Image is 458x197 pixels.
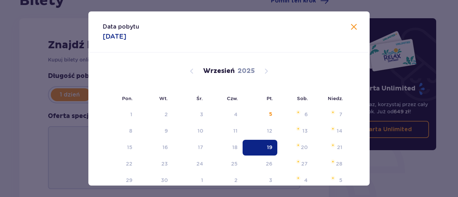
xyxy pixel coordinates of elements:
[173,123,208,139] td: Not available. środa, 10 września 2025
[328,95,343,101] small: Niedz.
[137,156,173,172] td: Not available. wtorek, 23 września 2025
[313,107,347,123] td: Not available. niedziela, 7 września 2025
[243,140,277,156] td: Selected. piątek, 19 września 2025
[267,144,272,151] div: 19
[243,156,277,172] td: Not available. piątek, 26 września 2025
[161,177,168,184] div: 30
[227,95,238,101] small: Czw.
[126,160,132,167] div: 22
[297,95,308,101] small: Sob.
[103,173,137,188] td: Not available. poniedziałek, 29 września 2025
[196,160,203,167] div: 24
[137,107,173,123] td: Not available. wtorek, 2 września 2025
[203,67,235,75] p: Wrzesień
[302,127,308,134] div: 13
[313,173,347,188] td: Not available. niedziela, 5 października 2025
[234,177,238,184] div: 2
[137,123,173,139] td: Not available. wtorek, 9 września 2025
[238,67,255,75] p: 2025
[304,177,308,184] div: 4
[173,173,208,188] td: Not available. środa, 1 października 2025
[126,177,132,184] div: 29
[173,140,208,156] td: Not available. środa, 17 września 2025
[208,140,243,156] td: Not available. czwartek, 18 września 2025
[165,127,168,134] div: 9
[103,123,137,139] td: Not available. poniedziałek, 8 września 2025
[266,160,272,167] div: 26
[313,123,347,139] td: Not available. niedziela, 14 września 2025
[234,111,238,118] div: 4
[313,140,347,156] td: Not available. niedziela, 21 września 2025
[277,140,313,156] td: Not available. sobota, 20 września 2025
[198,144,203,151] div: 17
[103,140,137,156] td: Not available. poniedziałek, 15 września 2025
[243,173,277,188] td: Not available. piątek, 3 października 2025
[208,156,243,172] td: Not available. czwartek, 25 września 2025
[232,144,238,151] div: 18
[208,107,243,123] td: Not available. czwartek, 4 września 2025
[103,23,139,31] p: Data pobytu
[200,111,203,118] div: 3
[129,127,132,134] div: 8
[159,95,168,101] small: Wt.
[277,123,313,139] td: Not available. sobota, 13 września 2025
[313,156,347,172] td: Not available. niedziela, 28 września 2025
[231,160,238,167] div: 25
[269,111,272,118] div: 5
[173,156,208,172] td: Not available. środa, 24 września 2025
[277,173,313,188] td: Not available. sobota, 4 października 2025
[137,173,173,188] td: Not available. wtorek, 30 września 2025
[269,177,272,184] div: 3
[122,95,133,101] small: Pon.
[267,95,273,101] small: Pt.
[165,111,168,118] div: 2
[201,177,203,184] div: 1
[208,173,243,188] td: Not available. czwartek, 2 października 2025
[103,107,137,123] td: Not available. poniedziałek, 1 września 2025
[277,156,313,172] td: Not available. sobota, 27 września 2025
[198,127,203,134] div: 10
[301,144,308,151] div: 20
[161,160,168,167] div: 23
[243,107,277,123] td: Not available. piątek, 5 września 2025
[233,127,238,134] div: 11
[103,32,126,41] p: [DATE]
[301,160,308,167] div: 27
[137,140,173,156] td: Not available. wtorek, 16 września 2025
[127,144,132,151] div: 15
[196,95,203,101] small: Śr.
[267,127,272,134] div: 12
[173,107,208,123] td: Not available. środa, 3 września 2025
[304,111,308,118] div: 6
[208,123,243,139] td: Not available. czwartek, 11 września 2025
[162,144,168,151] div: 16
[103,156,137,172] td: Not available. poniedziałek, 22 września 2025
[130,111,132,118] div: 1
[277,107,313,123] td: Not available. sobota, 6 września 2025
[243,123,277,139] td: Not available. piątek, 12 września 2025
